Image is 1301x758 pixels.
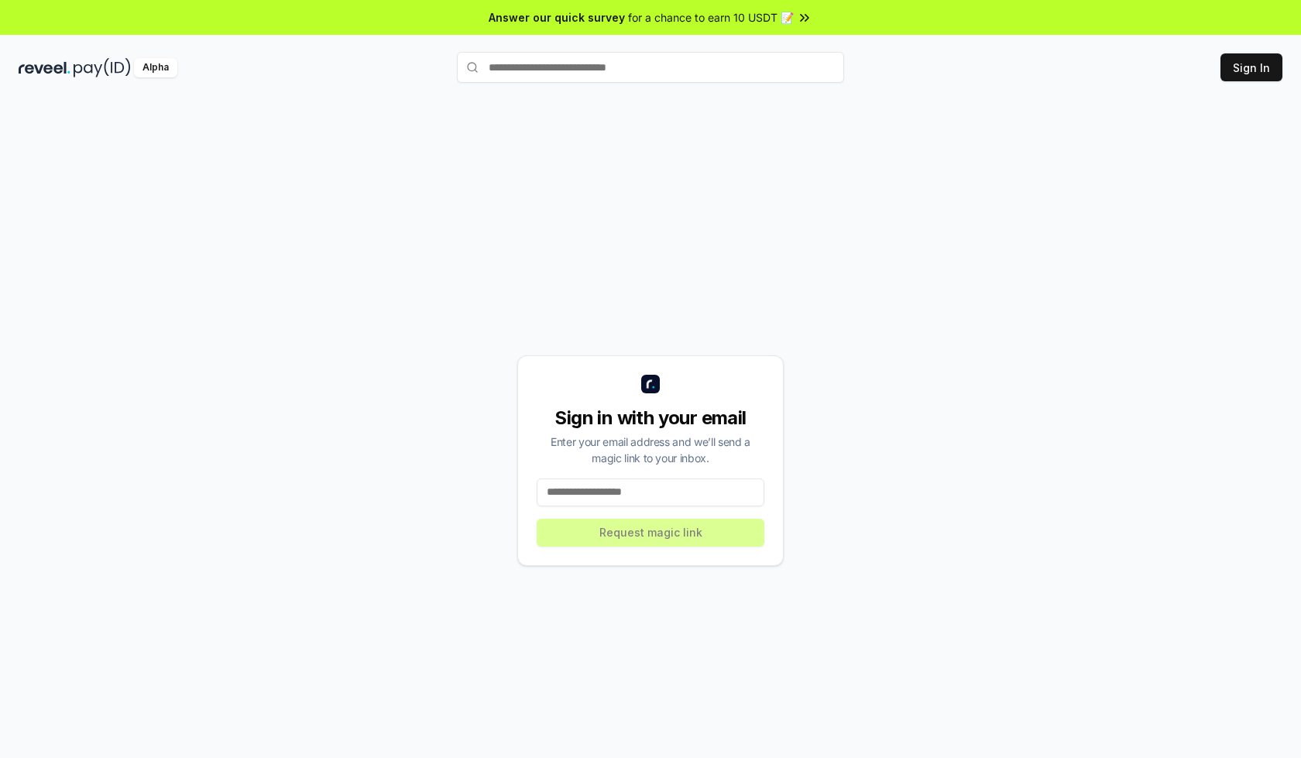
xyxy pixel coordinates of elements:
[537,434,764,466] div: Enter your email address and we’ll send a magic link to your inbox.
[19,58,70,77] img: reveel_dark
[628,9,794,26] span: for a chance to earn 10 USDT 📝
[641,375,660,393] img: logo_small
[489,9,625,26] span: Answer our quick survey
[134,58,177,77] div: Alpha
[74,58,131,77] img: pay_id
[1220,53,1282,81] button: Sign In
[537,406,764,430] div: Sign in with your email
